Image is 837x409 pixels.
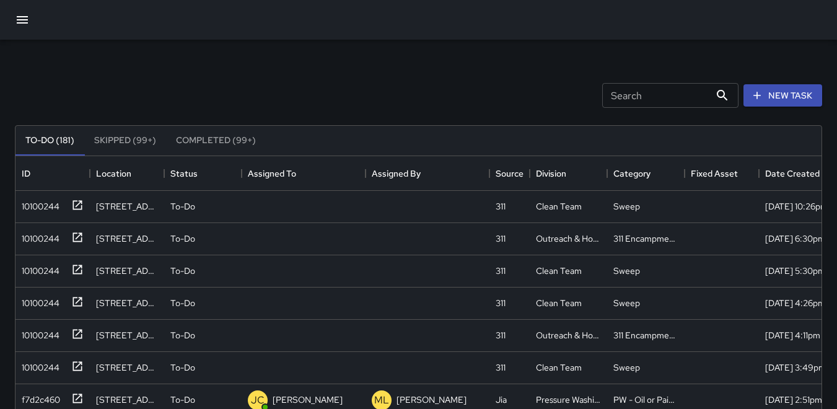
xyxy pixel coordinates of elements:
[743,84,822,107] button: New Task
[96,394,158,406] div: 135 6th Street
[96,156,131,191] div: Location
[613,200,640,213] div: Sweep
[489,156,530,191] div: Source
[366,156,489,191] div: Assigned By
[397,394,467,406] p: [PERSON_NAME]
[496,232,506,245] div: 311
[251,393,265,408] p: JC
[90,156,164,191] div: Location
[613,394,678,406] div: PW - Oil or Paint Spill
[536,394,601,406] div: Pressure Washing
[17,292,59,309] div: 10100244
[248,156,296,191] div: Assigned To
[536,232,601,245] div: Outreach & Hospitality
[765,156,820,191] div: Date Created
[536,156,566,191] div: Division
[536,329,601,341] div: Outreach & Hospitality
[496,297,506,309] div: 311
[613,232,678,245] div: 311 Encampments
[164,156,242,191] div: Status
[496,265,506,277] div: 311
[84,126,166,156] button: Skipped (99+)
[691,156,738,191] div: Fixed Asset
[17,324,59,341] div: 10100244
[15,126,84,156] button: To-Do (181)
[536,361,582,374] div: Clean Team
[170,329,195,341] p: To-Do
[96,265,158,277] div: 130 8th Street
[170,265,195,277] p: To-Do
[496,200,506,213] div: 311
[170,297,195,309] p: To-Do
[607,156,685,191] div: Category
[17,356,59,374] div: 10100244
[96,329,158,341] div: 725 Minna Street
[496,394,507,406] div: Jia
[374,393,389,408] p: ML
[17,260,59,277] div: 10100244
[17,389,60,406] div: f7d2c460
[496,156,524,191] div: Source
[530,156,607,191] div: Division
[496,361,506,374] div: 311
[685,156,759,191] div: Fixed Asset
[17,195,59,213] div: 10100244
[96,297,158,309] div: 66 8th Street
[96,232,158,245] div: 483 Tehama Street
[242,156,366,191] div: Assigned To
[15,156,90,191] div: ID
[96,200,158,213] div: 25 Harriet Street
[372,156,421,191] div: Assigned By
[613,156,651,191] div: Category
[170,394,195,406] p: To-Do
[613,329,678,341] div: 311 Encampments
[536,297,582,309] div: Clean Team
[170,156,198,191] div: Status
[22,156,30,191] div: ID
[536,200,582,213] div: Clean Team
[166,126,266,156] button: Completed (99+)
[17,227,59,245] div: 10100244
[170,232,195,245] p: To-Do
[496,329,506,341] div: 311
[96,361,158,374] div: 25 8th Street
[613,265,640,277] div: Sweep
[170,200,195,213] p: To-Do
[613,297,640,309] div: Sweep
[170,361,195,374] p: To-Do
[273,394,343,406] p: [PERSON_NAME]
[536,265,582,277] div: Clean Team
[613,361,640,374] div: Sweep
